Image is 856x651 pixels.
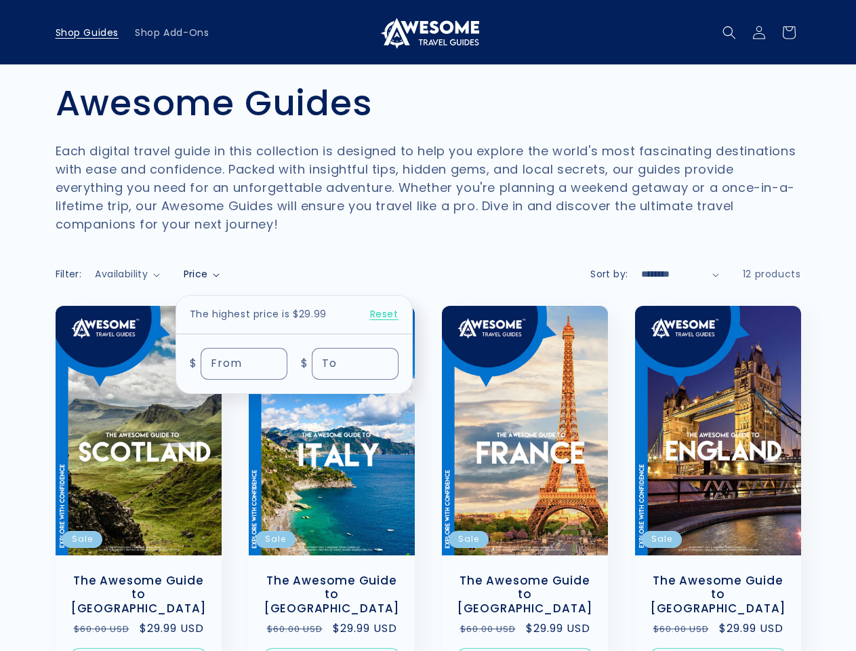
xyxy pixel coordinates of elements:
span: The highest price is $29.99 [190,306,327,323]
summary: Price [184,267,220,281]
a: Reset [370,306,399,323]
a: Shop Add-Ons [127,18,217,47]
summary: Search [714,18,744,47]
span: Shop Add-Ons [135,26,209,39]
span: Shop Guides [56,26,119,39]
a: Shop Guides [47,18,127,47]
a: Awesome Travel Guides [372,11,484,54]
span: $ [190,354,197,374]
span: $ [301,354,308,374]
img: Awesome Travel Guides [378,16,479,49]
